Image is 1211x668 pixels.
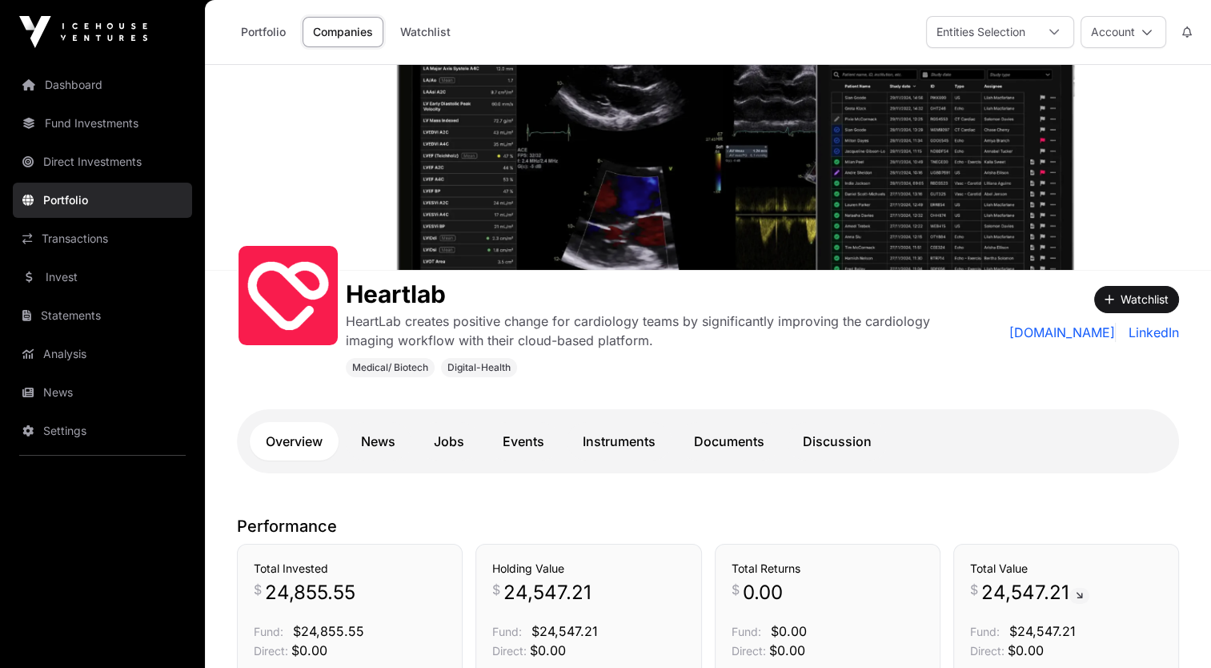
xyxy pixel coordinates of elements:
a: News [13,375,192,410]
span: $0.00 [530,642,566,658]
span: $24,547.21 [1009,623,1076,639]
button: Watchlist [1094,286,1179,313]
a: Discussion [787,422,888,461]
a: Analysis [13,336,192,372]
span: $0.00 [769,642,805,658]
a: Watchlist [390,17,461,47]
span: $ [732,580,740,599]
a: Settings [13,413,192,449]
button: Account [1081,16,1166,48]
nav: Tabs [250,422,1166,461]
span: 24,547.21 [981,580,1089,606]
span: $ [254,580,262,599]
span: Fund: [254,625,283,638]
a: Portfolio [231,17,296,47]
span: Fund: [970,625,1000,638]
a: Instruments [567,422,672,461]
p: HeartLab creates positive change for cardiology teams by significantly improving the cardiology i... [346,312,944,350]
h1: Heartlab [346,280,944,308]
a: Invest [13,260,192,295]
div: Entities Selection [927,17,1035,47]
span: Fund: [492,625,522,638]
span: Medical/ Biotech [352,361,428,374]
span: Direct: [254,644,288,658]
img: Icehouse Ventures Logo [19,16,147,48]
div: Chatwidget [1131,591,1211,668]
span: $0.00 [291,642,327,658]
p: Performance [237,515,1179,537]
a: Jobs [418,422,480,461]
span: $24,547.21 [531,623,598,639]
a: LinkedIn [1122,323,1179,342]
h3: Total Value [970,561,1162,577]
a: News [345,422,411,461]
span: $24,855.55 [293,623,364,639]
a: Fund Investments [13,106,192,141]
a: Dashboard [13,67,192,103]
img: output-onlinepngtools---2024-09-17T130428.988.png [245,252,331,339]
iframe: Chat Widget [1131,591,1211,668]
a: [DOMAIN_NAME] [1009,323,1116,342]
span: $ [492,580,500,599]
h3: Total Invested [254,561,446,577]
span: $0.00 [1008,642,1044,658]
a: Direct Investments [13,144,192,179]
a: Portfolio [13,183,192,218]
a: Companies [303,17,383,47]
span: 0.00 [743,580,783,606]
h3: Holding Value [492,561,684,577]
span: Fund: [732,625,761,638]
a: Documents [678,422,780,461]
span: Direct: [732,644,766,658]
a: Transactions [13,221,192,256]
span: Direct: [970,644,1004,658]
span: $0.00 [771,623,807,639]
h3: Total Returns [732,561,924,577]
img: Heartlab [205,65,1211,270]
span: Digital-Health [447,361,511,374]
a: Statements [13,298,192,333]
span: Direct: [492,644,527,658]
span: 24,855.55 [265,580,355,606]
a: Overview [250,422,339,461]
span: 24,547.21 [503,580,591,606]
a: Events [487,422,560,461]
span: $ [970,580,978,599]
